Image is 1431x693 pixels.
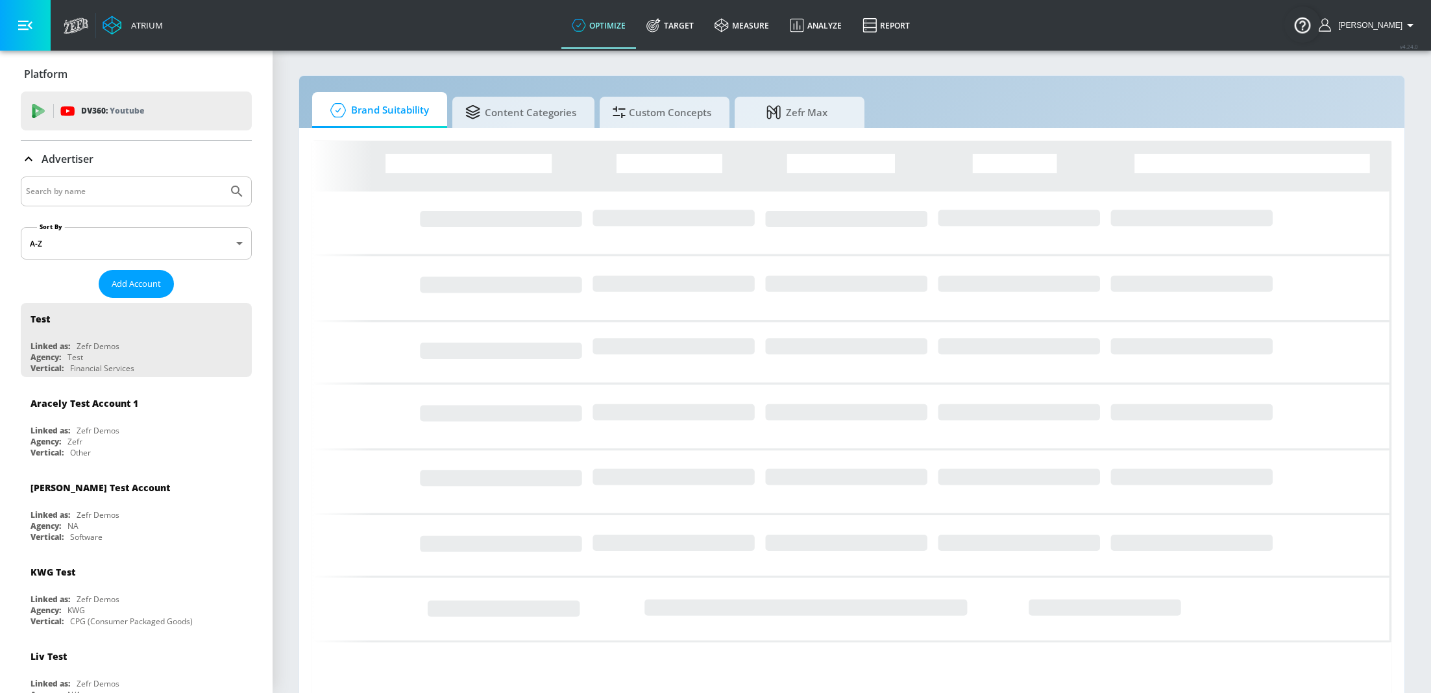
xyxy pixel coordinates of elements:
label: Sort By [37,223,65,231]
p: Advertiser [42,152,93,166]
div: KWG TestLinked as:Zefr DemosAgency:KWGVertical:CPG (Consumer Packaged Goods) [21,556,252,630]
div: Platform [21,56,252,92]
div: Other [70,447,91,458]
div: Zefr Demos [77,509,119,520]
div: Vertical: [31,531,64,542]
div: Liv Test [31,650,67,663]
div: Financial Services [70,363,134,374]
button: [PERSON_NAME] [1319,18,1418,33]
div: Zefr Demos [77,594,119,605]
div: NA [67,520,79,531]
div: [PERSON_NAME] Test AccountLinked as:Zefr DemosAgency:NAVertical:Software [21,472,252,546]
div: Software [70,531,103,542]
div: Agency: [31,352,61,363]
div: Agency: [31,436,61,447]
div: Aracely Test Account 1Linked as:Zefr DemosAgency:ZefrVertical:Other [21,387,252,461]
div: Aracely Test Account 1 [31,397,138,409]
button: Add Account [99,270,174,298]
div: Linked as: [31,341,70,352]
span: Zefr Max [748,97,846,128]
div: Linked as: [31,678,70,689]
div: Zefr Demos [77,678,119,689]
span: Add Account [112,276,161,291]
div: [PERSON_NAME] Test Account [31,481,170,494]
div: Linked as: [31,594,70,605]
div: KWG [67,605,85,616]
div: CPG (Consumer Packaged Goods) [70,616,193,627]
span: Custom Concepts [613,97,711,128]
div: KWG Test [31,566,75,578]
p: Youtube [110,104,144,117]
p: DV360: [81,104,144,118]
p: Platform [24,67,67,81]
div: Zefr Demos [77,425,119,436]
span: Content Categories [465,97,576,128]
div: Vertical: [31,447,64,458]
div: Test [67,352,83,363]
span: Brand Suitability [325,95,429,126]
a: optimize [561,2,636,49]
input: Search by name [26,183,223,200]
span: login as: stephanie.wolklin@zefr.com [1333,21,1402,30]
div: Atrium [126,19,163,31]
a: Report [852,2,920,49]
div: Agency: [31,520,61,531]
div: Vertical: [31,616,64,627]
div: Zefr Demos [77,341,119,352]
div: Linked as: [31,425,70,436]
div: Agency: [31,605,61,616]
div: A-Z [21,227,252,260]
a: Target [636,2,704,49]
div: Zefr [67,436,82,447]
div: TestLinked as:Zefr DemosAgency:TestVertical:Financial Services [21,303,252,377]
div: Linked as: [31,509,70,520]
a: Analyze [779,2,852,49]
button: Open Resource Center [1284,6,1321,43]
a: measure [704,2,779,49]
div: Test [31,313,50,325]
div: Advertiser [21,141,252,177]
div: Vertical: [31,363,64,374]
a: Atrium [103,16,163,35]
div: DV360: Youtube [21,91,252,130]
span: v 4.24.0 [1400,43,1418,50]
